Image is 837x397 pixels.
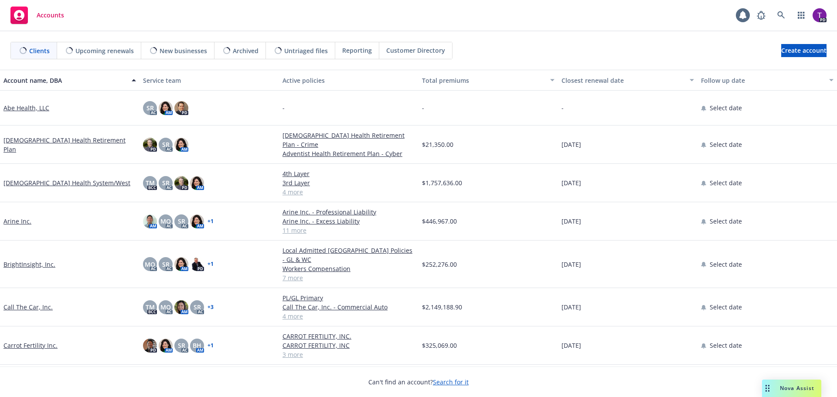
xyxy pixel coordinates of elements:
span: [DATE] [561,302,581,312]
span: - [422,103,424,112]
button: Nova Assist [762,380,821,397]
div: Drag to move [762,380,773,397]
span: Can't find an account? [368,377,469,387]
span: SR [162,260,170,269]
a: Search [772,7,790,24]
img: photo [174,257,188,271]
span: SR [162,140,170,149]
a: Local Admitted [GEOGRAPHIC_DATA] Policies - GL & WC [282,246,415,264]
a: BrightInsight, Inc. [3,260,55,269]
button: Closest renewal date [558,70,697,91]
img: photo [159,101,173,115]
button: Active policies [279,70,418,91]
img: photo [143,339,157,353]
a: Accounts [7,3,68,27]
img: photo [813,8,827,22]
div: Active policies [282,76,415,85]
a: Arine Inc. - Professional Liability [282,207,415,217]
img: photo [190,214,204,228]
a: 3 more [282,350,415,359]
a: [DEMOGRAPHIC_DATA] Health Retirement Plan [3,136,136,154]
span: Select date [710,178,742,187]
span: [DATE] [561,341,581,350]
a: Call The Car, Inc. - Commercial Auto [282,302,415,312]
button: Follow up date [697,70,837,91]
div: Follow up date [701,76,824,85]
div: Total premiums [422,76,545,85]
img: photo [143,138,157,152]
span: [DATE] [561,260,581,269]
img: photo [190,257,204,271]
span: Untriaged files [284,46,328,55]
a: Workers Compensation [282,264,415,273]
span: $446,967.00 [422,217,457,226]
span: $325,069.00 [422,341,457,350]
span: [DATE] [561,140,581,149]
a: [DEMOGRAPHIC_DATA] Health Retirement Plan - Crime [282,131,415,149]
img: photo [174,300,188,314]
a: 4 more [282,187,415,197]
a: Arine Inc. [3,217,31,226]
img: photo [174,138,188,152]
span: MQ [145,260,155,269]
a: PL/GL Primary [282,293,415,302]
a: Adventist Health Retirement Plan - Cyber [282,149,415,158]
button: Total premiums [418,70,558,91]
span: Archived [233,46,259,55]
span: SR [178,217,185,226]
span: TM [146,302,155,312]
span: Select date [710,103,742,112]
a: CARROT FERTILITY, INC [282,341,415,350]
span: Nova Assist [780,384,814,392]
span: MQ [160,302,171,312]
span: Select date [710,341,742,350]
span: SR [146,103,154,112]
div: Account name, DBA [3,76,126,85]
img: photo [174,176,188,190]
span: Select date [710,140,742,149]
span: $252,276.00 [422,260,457,269]
span: $21,350.00 [422,140,453,149]
span: Select date [710,302,742,312]
img: photo [159,339,173,353]
img: photo [190,176,204,190]
img: photo [174,101,188,115]
span: SR [194,302,201,312]
a: 7 more [282,273,415,282]
a: 11 more [282,226,415,235]
a: Carrot Fertility Inc. [3,341,58,350]
span: - [561,103,564,112]
img: photo [143,214,157,228]
span: $2,149,188.90 [422,302,462,312]
div: Service team [143,76,276,85]
a: 3rd Layer [282,178,415,187]
span: [DATE] [561,178,581,187]
span: SR [162,178,170,187]
a: + 3 [208,305,214,310]
a: 4th Layer [282,169,415,178]
a: + 1 [208,261,214,267]
a: Abe Health, LLC [3,103,49,112]
span: Create account [781,42,827,59]
span: Clients [29,46,50,55]
a: [DEMOGRAPHIC_DATA] Health System/West [3,178,130,187]
span: [DATE] [561,217,581,226]
div: Closest renewal date [561,76,684,85]
span: Reporting [342,46,372,55]
a: CARROT FERTILITY, INC. [282,332,415,341]
span: MQ [160,217,171,226]
span: - [282,103,285,112]
a: + 1 [208,219,214,224]
a: 4 more [282,312,415,321]
span: TM [146,178,155,187]
a: + 1 [208,343,214,348]
span: Select date [710,217,742,226]
a: Report a Bug [752,7,770,24]
a: Create account [781,44,827,57]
